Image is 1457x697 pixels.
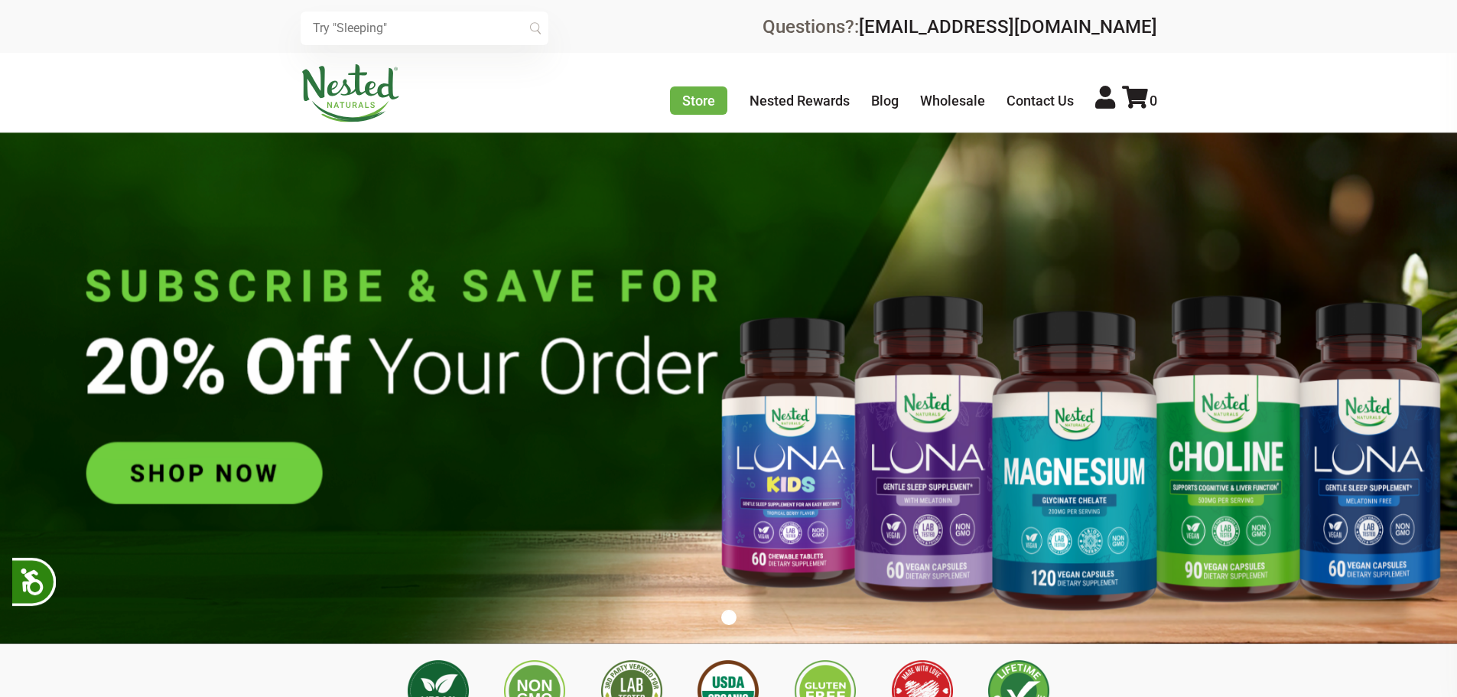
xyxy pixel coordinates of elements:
a: Store [670,86,727,115]
img: Nested Naturals [301,64,400,122]
a: Contact Us [1007,93,1074,109]
a: Nested Rewards [750,93,850,109]
a: [EMAIL_ADDRESS][DOMAIN_NAME] [859,16,1157,37]
a: Blog [871,93,899,109]
a: 0 [1122,93,1157,109]
input: Try "Sleeping" [301,11,548,45]
a: Wholesale [920,93,985,109]
button: 1 of 1 [721,610,737,625]
span: 0 [1150,93,1157,109]
div: Questions?: [763,18,1157,36]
